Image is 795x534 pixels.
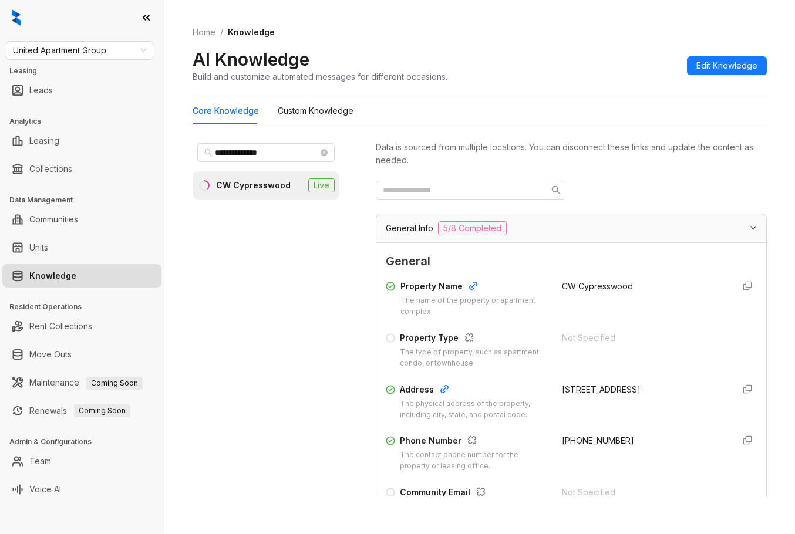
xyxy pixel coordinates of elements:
span: 5/8 Completed [438,221,507,235]
span: United Apartment Group [13,42,146,59]
div: Address [400,383,548,398]
div: [STREET_ADDRESS] [562,383,724,396]
a: Knowledge [29,264,76,288]
span: Coming Soon [86,377,143,390]
li: Move Outs [2,343,161,366]
span: General [386,252,757,271]
div: Build and customize automated messages for different occasions. [193,70,447,83]
li: / [220,26,223,39]
h3: Analytics [9,116,164,127]
li: Voice AI [2,478,161,501]
h2: AI Knowledge [193,48,309,70]
div: Property Type [400,332,548,347]
span: Live [308,178,335,192]
span: General Info [386,222,433,235]
div: General Info5/8 Completed [376,214,766,242]
span: CW Cypresswood [562,281,633,291]
h3: Leasing [9,66,164,76]
div: Phone Number [400,434,548,449]
span: Edit Knowledge [696,59,757,72]
li: Leasing [2,129,161,153]
span: expanded [750,224,757,231]
li: Collections [2,157,161,181]
span: Coming Soon [74,404,130,417]
div: CW Cypresswood [216,179,291,192]
div: Property Name [400,280,548,295]
a: Communities [29,208,78,231]
img: logo [12,9,21,26]
a: Voice AI [29,478,61,501]
span: search [204,148,213,157]
li: Leads [2,79,161,102]
li: Communities [2,208,161,231]
span: close-circle [321,149,328,156]
div: Not Specified [562,486,724,499]
li: Maintenance [2,371,161,394]
li: Team [2,449,161,473]
h3: Resident Operations [9,302,164,312]
div: Core Knowledge [193,104,259,117]
a: Move Outs [29,343,72,366]
div: The contact phone number for the property or leasing office. [400,449,548,472]
div: Not Specified [562,332,724,344]
li: Knowledge [2,264,161,288]
a: Home [190,26,218,39]
a: Units [29,236,48,259]
div: Custom Knowledge [278,104,353,117]
span: Knowledge [228,27,275,37]
div: The physical address of the property, including city, state, and postal code. [400,398,548,421]
div: Data is sourced from multiple locations. You can disconnect these links and update the content as... [376,141,767,167]
div: The type of property, such as apartment, condo, or townhouse. [400,347,548,369]
a: Rent Collections [29,315,92,338]
a: Leasing [29,129,59,153]
a: RenewalsComing Soon [29,399,130,423]
h3: Data Management [9,195,164,205]
a: Collections [29,157,72,181]
div: Community Email [400,486,548,501]
a: Team [29,449,51,473]
div: The name of the property or apartment complex. [400,295,548,317]
li: Units [2,236,161,259]
h3: Admin & Configurations [9,437,164,447]
span: [PHONE_NUMBER] [562,435,634,445]
li: Rent Collections [2,315,161,338]
li: Renewals [2,399,161,423]
a: Leads [29,79,53,102]
button: Edit Knowledge [687,56,767,75]
span: search [551,185,561,195]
